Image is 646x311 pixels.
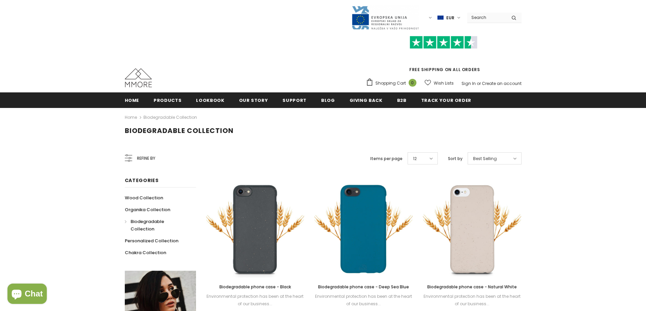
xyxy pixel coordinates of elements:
input: Search Site [467,13,506,22]
a: Sign In [462,81,476,86]
img: MMORE Cases [125,68,152,87]
span: Biodegradable Collection [131,218,164,232]
span: Organika Collection [125,206,170,213]
div: Environmental protection has been at the heart of our business... [314,293,413,308]
a: Wood Collection [125,192,163,204]
span: Wish Lists [434,80,454,87]
a: Home [125,92,139,108]
img: Trust Pilot Stars [410,36,477,49]
span: Chakra Collection [125,249,166,256]
span: Personalized Collection [125,238,178,244]
iframe: Customer reviews powered by Trustpilot [366,49,522,66]
a: Products [154,92,181,108]
a: Lookbook [196,92,224,108]
span: Track your order [421,97,471,104]
a: Shopping Cart 0 [366,78,420,88]
a: Wish Lists [425,77,454,89]
label: Sort by [448,155,463,162]
a: Home [125,113,137,121]
span: 12 [413,155,417,162]
a: Biodegradable phone case - Black [206,283,305,291]
a: Biodegradable Collection [143,114,197,120]
a: Personalized Collection [125,235,178,247]
span: Best Selling [473,155,497,162]
span: or [477,81,481,86]
span: Biodegradable phone case - Natural White [427,284,517,290]
a: Biodegradable phone case - Deep Sea Blue [314,283,413,291]
span: Home [125,97,139,104]
a: Our Story [239,92,268,108]
span: Biodegradable phone case - Deep Sea Blue [318,284,409,290]
span: Our Story [239,97,268,104]
a: Javni Razpis [351,15,419,20]
div: Environmental protection has been at the heart of our business... [423,293,521,308]
a: Giving back [350,92,383,108]
span: Shopping Cart [375,80,406,87]
span: Blog [321,97,335,104]
span: support [282,97,307,104]
span: Biodegradable Collection [125,126,234,135]
span: Products [154,97,181,104]
div: Environmental protection has been at the heart of our business... [206,293,305,308]
a: Blog [321,92,335,108]
a: support [282,92,307,108]
span: Biodegradable phone case - Black [219,284,291,290]
span: FREE SHIPPING ON ALL ORDERS [366,39,522,72]
span: Categories [125,177,159,184]
a: B2B [397,92,407,108]
a: Track your order [421,92,471,108]
span: Wood Collection [125,195,163,201]
a: Organika Collection [125,204,170,216]
a: Biodegradable Collection [125,216,189,235]
a: Biodegradable phone case - Natural White [423,283,521,291]
img: Javni Razpis [351,5,419,30]
inbox-online-store-chat: Shopify online store chat [5,284,49,306]
span: Refine by [137,155,155,162]
a: Chakra Collection [125,247,166,259]
span: Giving back [350,97,383,104]
label: Items per page [370,155,403,162]
span: 0 [409,79,416,87]
span: EUR [446,15,454,21]
span: Lookbook [196,97,224,104]
span: B2B [397,97,407,104]
a: Create an account [482,81,522,86]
